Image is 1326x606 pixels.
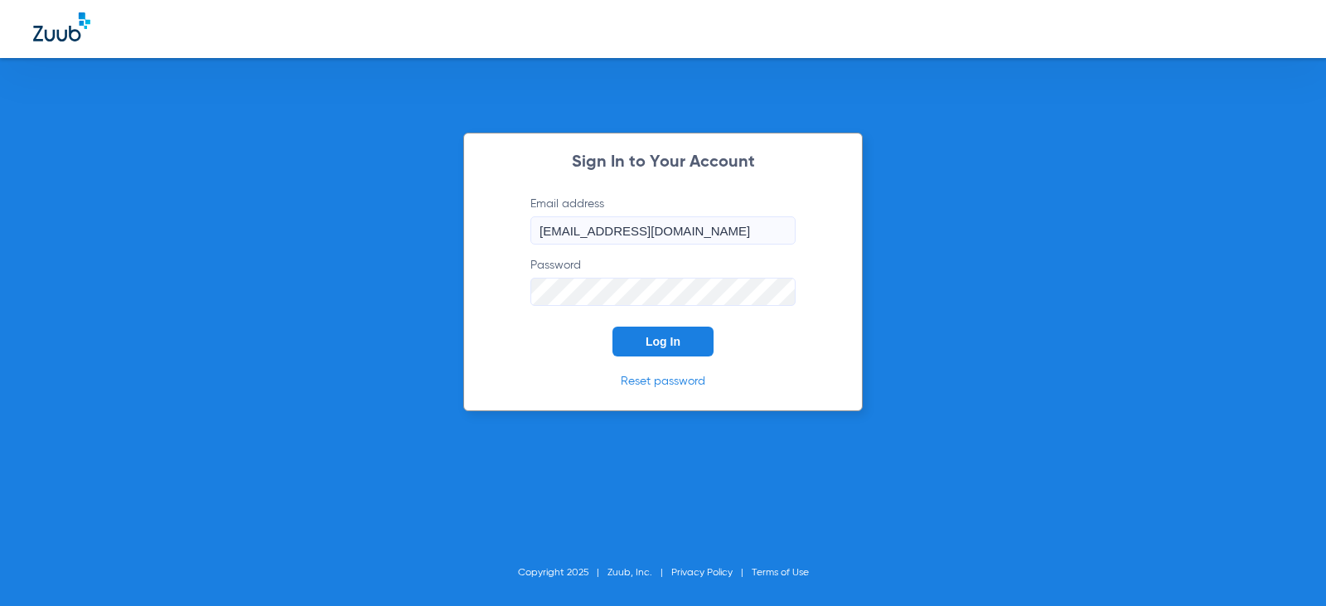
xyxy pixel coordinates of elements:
[671,568,733,578] a: Privacy Policy
[612,327,714,356] button: Log In
[518,565,607,581] li: Copyright 2025
[33,12,90,41] img: Zuub Logo
[530,257,796,306] label: Password
[530,196,796,245] label: Email address
[752,568,809,578] a: Terms of Use
[646,335,680,348] span: Log In
[607,565,671,581] li: Zuub, Inc.
[530,278,796,306] input: Password
[506,154,820,171] h2: Sign In to Your Account
[530,216,796,245] input: Email address
[621,376,705,387] a: Reset password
